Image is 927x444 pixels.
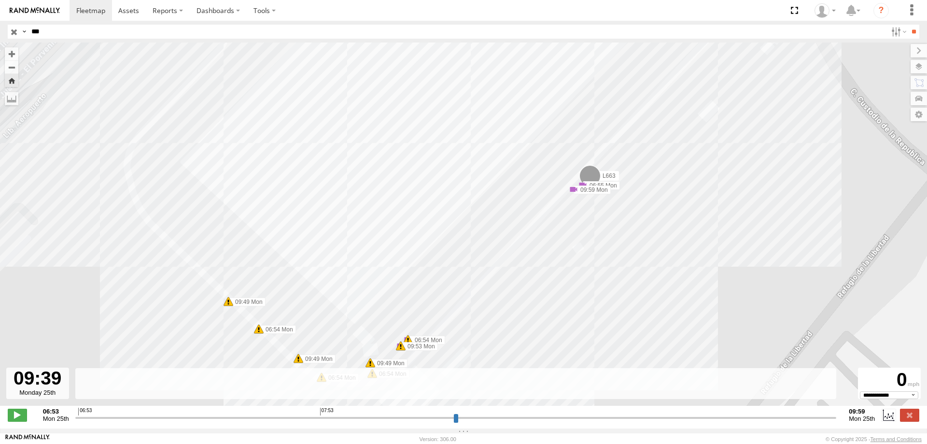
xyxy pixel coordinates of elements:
[900,409,919,421] label: Close
[298,355,336,363] label: 09:49 Mon
[849,408,875,415] strong: 09:59
[583,181,620,190] label: 06:55 Mon
[5,434,50,444] a: Visit our Website
[603,172,616,179] span: L663
[5,92,18,105] label: Measure
[401,342,438,351] label: 09:53 Mon
[259,325,296,334] label: 06:54 Mon
[5,74,18,87] button: Zoom Home
[574,186,611,194] label: 09:59 Mon
[8,409,27,421] label: Play/Stop
[43,408,69,415] strong: 06:53
[5,47,18,60] button: Zoom in
[78,408,92,415] span: 06:53
[10,7,60,14] img: rand-logo.svg
[5,60,18,74] button: Zoom out
[228,298,266,306] label: 09:49 Mon
[408,336,445,344] label: 06:54 Mon
[887,25,908,39] label: Search Filter Options
[859,369,919,391] div: 0
[370,359,407,368] label: 09:49 Mon
[43,415,69,422] span: Mon 25th Aug 2025
[826,436,922,442] div: © Copyright 2025 -
[811,3,839,18] div: MANUEL HERNANDEZ
[849,415,875,422] span: Mon 25th Aug 2025
[420,436,456,442] div: Version: 306.00
[873,3,889,18] i: ?
[911,108,927,121] label: Map Settings
[20,25,28,39] label: Search Query
[871,436,922,442] a: Terms and Conditions
[320,408,334,415] span: 07:53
